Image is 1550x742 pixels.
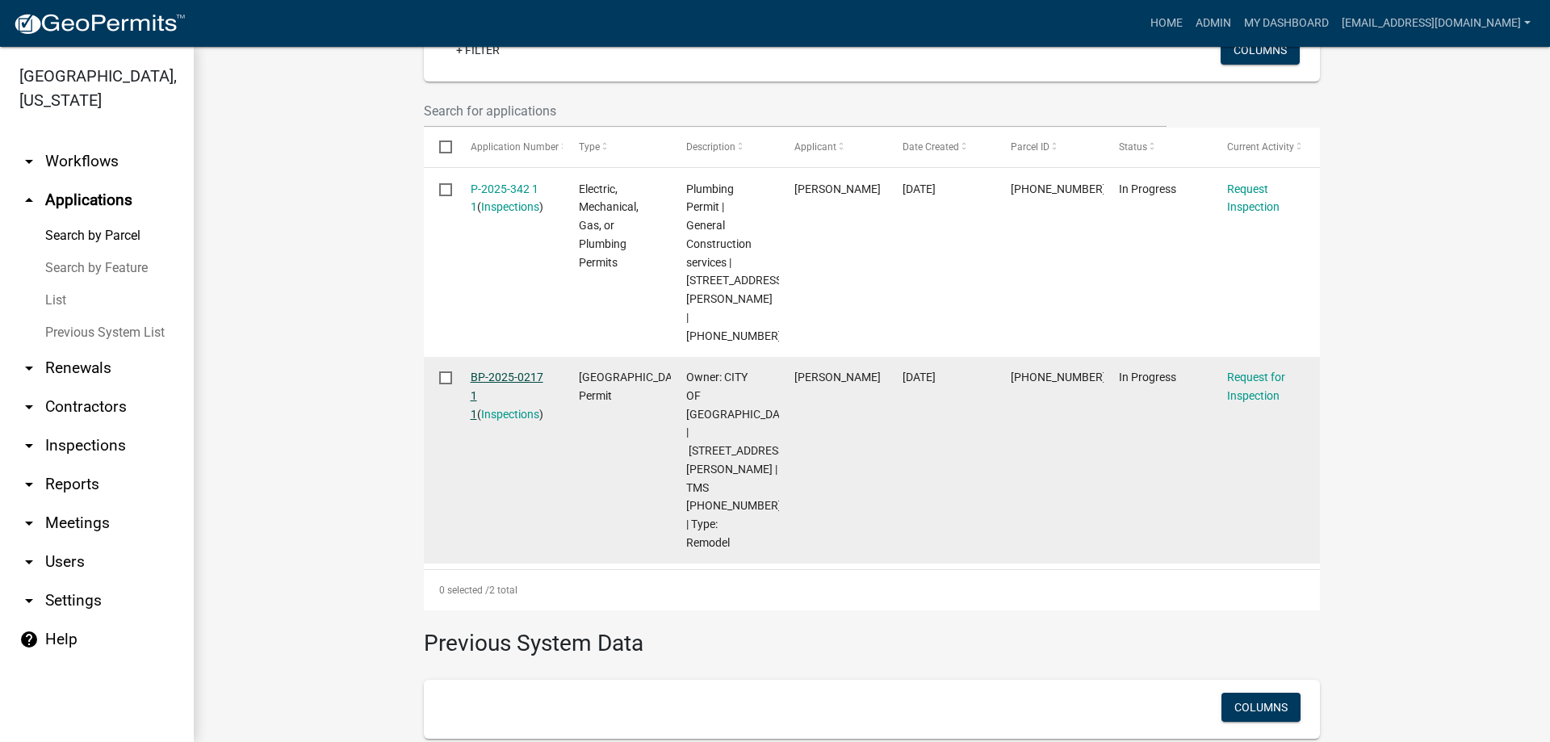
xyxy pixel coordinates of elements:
i: arrow_drop_down [19,436,39,455]
a: Request for Inspection [1227,371,1285,402]
datatable-header-cell: Description [671,128,779,166]
datatable-header-cell: Date Created [887,128,995,166]
div: 2 total [424,570,1320,610]
span: Application Number [471,141,559,153]
a: Request Inspection [1227,182,1280,214]
span: 109-13-06-025 [1011,182,1106,195]
datatable-header-cell: Parcel ID [995,128,1104,166]
button: Columns [1221,36,1300,65]
datatable-header-cell: Type [563,128,671,166]
span: 0 selected / [439,585,489,596]
datatable-header-cell: Application Number [455,128,563,166]
span: Electric, Mechanical, Gas, or Plumbing Permits [579,182,639,269]
a: P-2025-342 1 1 [471,182,538,214]
span: Parcel ID [1011,141,1049,153]
a: Inspections [481,200,539,213]
a: Admin [1189,8,1238,39]
i: arrow_drop_down [19,514,39,533]
i: arrow_drop_down [19,552,39,572]
a: My Dashboard [1238,8,1335,39]
a: Inspections [481,408,539,421]
span: Status [1119,141,1147,153]
i: arrow_drop_down [19,397,39,417]
i: help [19,630,39,649]
datatable-header-cell: Current Activity [1212,128,1320,166]
a: + Filter [443,36,513,65]
span: Abbeville County Building Permit [579,371,688,402]
input: Search for applications [424,94,1167,128]
i: arrow_drop_down [19,152,39,171]
a: Home [1144,8,1189,39]
div: ( ) [471,180,548,217]
span: Robert Weichmann [794,371,881,384]
span: In Progress [1119,182,1176,195]
span: Type [579,141,600,153]
span: Plumbing Permit | General Construction services | 104 PICKENS ST W | 109-13-06-025 [686,182,785,342]
div: ( ) [471,368,548,423]
datatable-header-cell: Applicant [779,128,887,166]
span: Owner: CITY OF ABBEVILLE | 104 PICKENS ST W | TMS 109-13-06-025 | Type: Remodel [686,371,795,549]
span: Date Created [903,141,959,153]
span: 07/01/2025 [903,182,936,195]
span: 109-13-06-025 [1011,371,1106,384]
a: [EMAIL_ADDRESS][DOMAIN_NAME] [1335,8,1537,39]
span: 07/01/2025 [903,371,936,384]
span: In Progress [1119,371,1176,384]
span: Description [686,141,735,153]
button: Columns [1221,693,1301,722]
a: BP-2025-0217 1 1 [471,371,543,421]
i: arrow_drop_down [19,475,39,494]
datatable-header-cell: Select [424,128,455,166]
i: arrow_drop_down [19,591,39,610]
datatable-header-cell: Status [1104,128,1212,166]
h3: Previous System Data [424,610,1320,660]
span: Applicant [794,141,836,153]
span: Current Activity [1227,141,1294,153]
i: arrow_drop_up [19,191,39,210]
i: arrow_drop_down [19,358,39,378]
span: Robert Weichmann [794,182,881,195]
